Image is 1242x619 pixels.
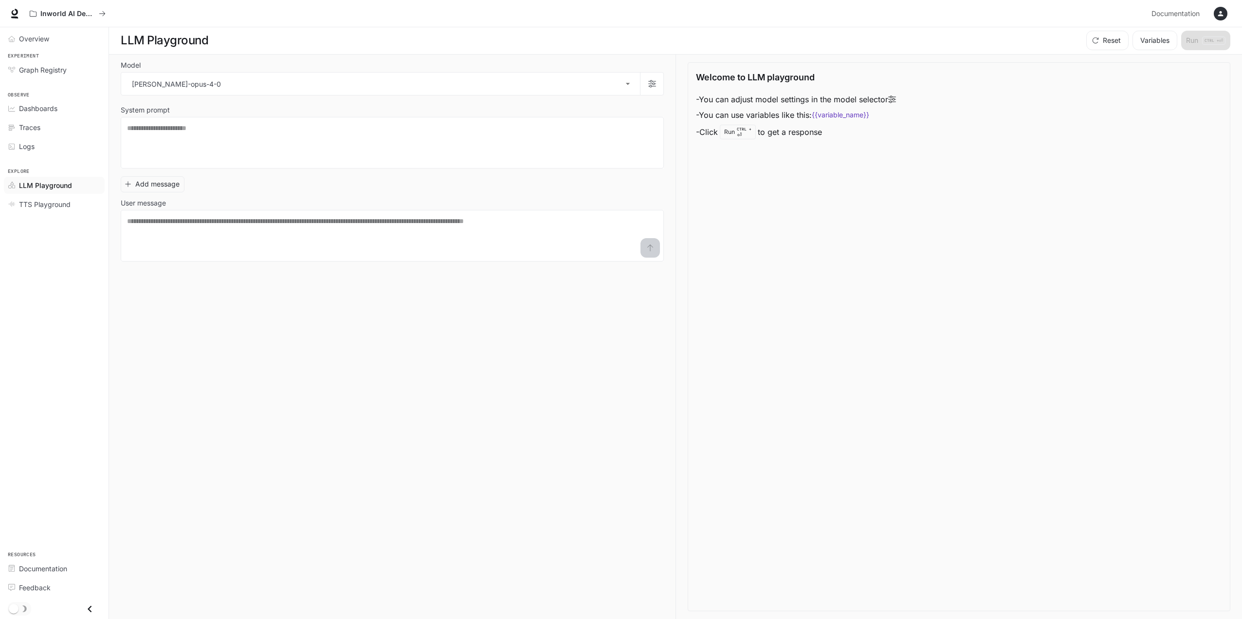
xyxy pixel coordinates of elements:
[19,199,71,209] span: TTS Playground
[696,71,815,84] p: Welcome to LLM playground
[4,30,105,47] a: Overview
[19,180,72,190] span: LLM Playground
[4,177,105,194] a: LLM Playground
[132,79,221,89] p: [PERSON_NAME]-opus-4-0
[737,126,751,138] p: ⏎
[19,563,67,574] span: Documentation
[9,603,18,614] span: Dark mode toggle
[696,123,896,141] li: - Click to get a response
[1151,8,1200,20] span: Documentation
[4,579,105,596] a: Feedback
[121,62,141,69] p: Model
[812,110,869,120] code: {{variable_name}}
[121,73,640,95] div: [PERSON_NAME]-opus-4-0
[696,92,896,107] li: - You can adjust model settings in the model selector
[4,61,105,78] a: Graph Registry
[4,119,105,136] a: Traces
[19,141,35,151] span: Logs
[4,138,105,155] a: Logs
[4,100,105,117] a: Dashboards
[121,176,184,192] button: Add message
[121,107,170,113] p: System prompt
[1132,31,1177,50] button: Variables
[40,10,95,18] p: Inworld AI Demos
[1148,4,1207,23] a: Documentation
[19,34,49,44] span: Overview
[720,125,756,139] div: Run
[121,31,208,50] h1: LLM Playground
[19,582,51,593] span: Feedback
[4,196,105,213] a: TTS Playground
[19,65,67,75] span: Graph Registry
[121,200,166,206] p: User message
[19,103,57,113] span: Dashboards
[737,126,751,132] p: CTRL +
[4,560,105,577] a: Documentation
[19,122,40,132] span: Traces
[696,107,896,123] li: - You can use variables like this:
[1086,31,1129,50] button: Reset
[79,599,101,619] button: Close drawer
[25,4,110,23] button: All workspaces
